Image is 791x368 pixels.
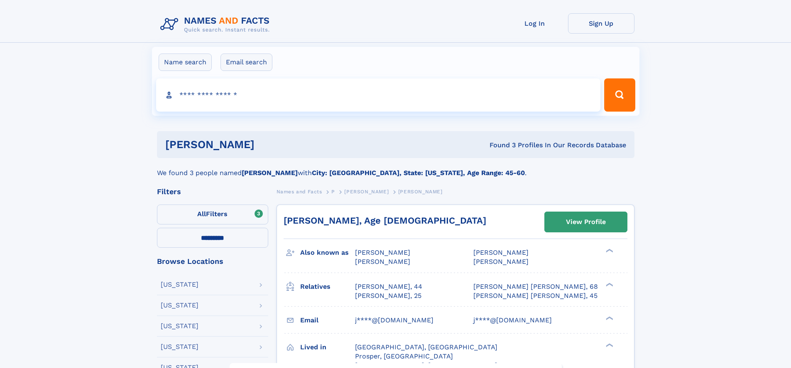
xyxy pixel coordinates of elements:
[604,342,614,348] div: ❯
[355,258,410,266] span: [PERSON_NAME]
[604,248,614,253] div: ❯
[312,169,525,177] b: City: [GEOGRAPHIC_DATA], State: [US_STATE], Age Range: 45-60
[331,189,335,195] span: P
[157,258,268,265] div: Browse Locations
[159,54,212,71] label: Name search
[242,169,298,177] b: [PERSON_NAME]
[157,13,277,36] img: Logo Names and Facts
[284,215,486,226] a: [PERSON_NAME], Age [DEMOGRAPHIC_DATA]
[604,315,614,321] div: ❯
[355,282,422,291] a: [PERSON_NAME], 44
[502,13,568,34] a: Log In
[157,205,268,224] label: Filters
[473,282,598,291] a: [PERSON_NAME] [PERSON_NAME], 68
[372,141,626,150] div: Found 3 Profiles In Our Records Database
[300,340,355,354] h3: Lived in
[157,158,634,178] div: We found 3 people named with .
[197,210,206,218] span: All
[473,258,529,266] span: [PERSON_NAME]
[545,212,627,232] a: View Profile
[355,249,410,256] span: [PERSON_NAME]
[355,343,497,351] span: [GEOGRAPHIC_DATA], [GEOGRAPHIC_DATA]
[300,246,355,260] h3: Also known as
[156,78,601,112] input: search input
[473,249,529,256] span: [PERSON_NAME]
[157,188,268,195] div: Filters
[473,291,598,300] a: [PERSON_NAME] [PERSON_NAME], 45
[344,189,389,195] span: [PERSON_NAME]
[355,352,453,360] span: Prosper, [GEOGRAPHIC_DATA]
[344,186,389,197] a: [PERSON_NAME]
[566,212,606,232] div: View Profile
[161,344,198,350] div: [US_STATE]
[355,291,421,300] a: [PERSON_NAME], 25
[220,54,272,71] label: Email search
[300,313,355,327] h3: Email
[165,139,372,150] h1: [PERSON_NAME]
[398,189,443,195] span: [PERSON_NAME]
[604,78,635,112] button: Search Button
[161,323,198,329] div: [US_STATE]
[161,281,198,288] div: [US_STATE]
[300,280,355,294] h3: Relatives
[331,186,335,197] a: P
[161,302,198,309] div: [US_STATE]
[277,186,322,197] a: Names and Facts
[604,282,614,287] div: ❯
[568,13,634,34] a: Sign Up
